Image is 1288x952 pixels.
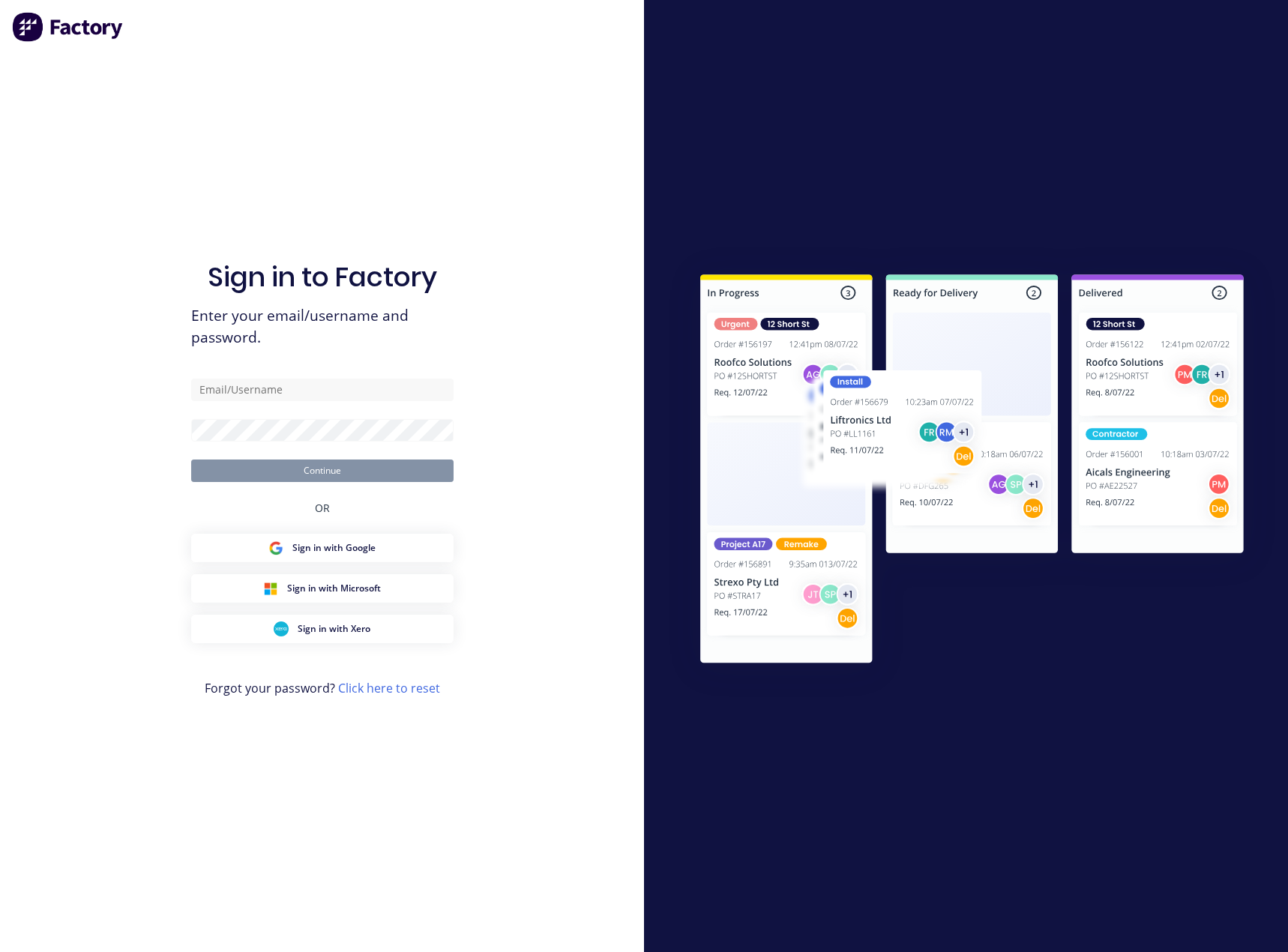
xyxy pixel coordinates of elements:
img: Factory [12,12,124,42]
button: Xero Sign inSign in with Xero [191,615,454,643]
img: Microsoft Sign in [263,581,278,596]
span: Sign in with Microsoft [287,582,381,595]
a: Click here to reset [338,680,440,696]
img: Sign in [667,244,1277,699]
h1: Sign in to Factory [208,261,437,293]
span: Enter your email/username and password. [191,305,454,349]
img: Google Sign in [268,540,283,555]
button: Microsoft Sign inSign in with Microsoft [191,574,454,603]
span: Forgot your password? [205,679,440,697]
span: Sign in with Xero [298,622,370,636]
span: Sign in with Google [292,541,376,555]
input: Email/Username [191,379,454,401]
img: Xero Sign in [274,621,289,636]
div: OR [315,482,330,534]
button: Continue [191,460,454,482]
button: Google Sign inSign in with Google [191,534,454,562]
